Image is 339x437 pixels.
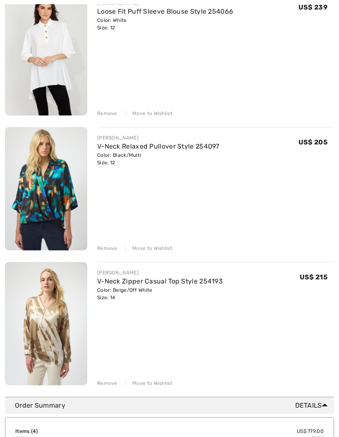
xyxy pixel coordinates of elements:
[15,401,331,411] div: Order Summary
[125,110,172,117] div: Move to Wishlist
[128,427,324,435] td: US$ 779.00
[97,277,223,285] a: V-Neck Zipper Casual Top Style 254193
[97,245,117,252] div: Remove
[97,134,220,142] div: [PERSON_NAME]
[97,110,117,117] div: Remove
[5,262,87,385] img: V-Neck Zipper Casual Top Style 254193
[97,142,220,150] a: V-Neck Relaxed Pullover Style 254097
[300,273,327,281] span: US$ 215
[125,245,172,252] div: Move to Wishlist
[97,269,223,276] div: [PERSON_NAME]
[298,138,327,146] span: US$ 205
[97,17,233,31] div: Color: White Size: 12
[5,127,87,250] img: V-Neck Relaxed Pullover Style 254097
[125,379,172,387] div: Move to Wishlist
[97,379,117,387] div: Remove
[33,428,36,434] span: 4
[15,427,128,435] td: Items ( )
[298,3,327,11] span: US$ 239
[97,286,223,301] div: Color: Beige/Off White Size: 14
[97,7,233,15] a: Loose Fit Puff Sleeve Blouse Style 254066
[97,151,220,166] div: Color: Black/Multi Size: 12
[295,401,331,411] span: Details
